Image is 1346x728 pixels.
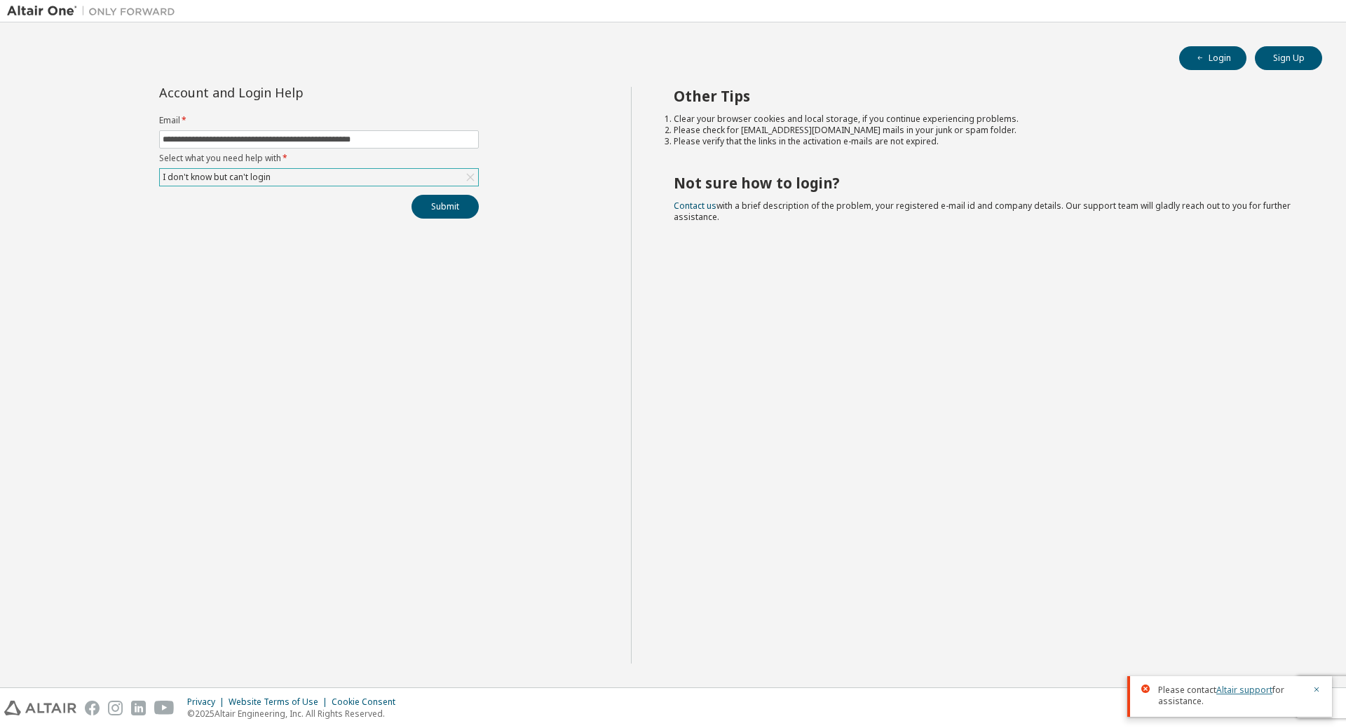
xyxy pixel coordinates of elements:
img: altair_logo.svg [4,701,76,715]
label: Email [159,115,479,126]
div: Account and Login Help [159,87,415,98]
span: Please contact for assistance. [1158,685,1304,707]
li: Clear your browser cookies and local storage, if you continue experiencing problems. [674,114,1298,125]
img: linkedin.svg [131,701,146,715]
button: Login [1179,46,1246,70]
label: Select what you need help with [159,153,479,164]
div: Cookie Consent [332,696,404,708]
div: Website Terms of Use [229,696,332,708]
span: with a brief description of the problem, your registered e-mail id and company details. Our suppo... [674,200,1291,223]
div: I don't know but can't login [160,169,478,186]
img: instagram.svg [108,701,123,715]
img: Altair One [7,4,182,18]
li: Please verify that the links in the activation e-mails are not expired. [674,136,1298,147]
p: © 2025 Altair Engineering, Inc. All Rights Reserved. [187,708,404,720]
img: facebook.svg [85,701,100,715]
button: Submit [412,195,479,219]
li: Please check for [EMAIL_ADDRESS][DOMAIN_NAME] mails in your junk or spam folder. [674,125,1298,136]
div: Privacy [187,696,229,708]
a: Contact us [674,200,716,212]
button: Sign Up [1255,46,1322,70]
h2: Not sure how to login? [674,174,1298,192]
img: youtube.svg [154,701,175,715]
div: I don't know but can't login [161,170,273,185]
a: Altair support [1216,684,1272,696]
h2: Other Tips [674,87,1298,105]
